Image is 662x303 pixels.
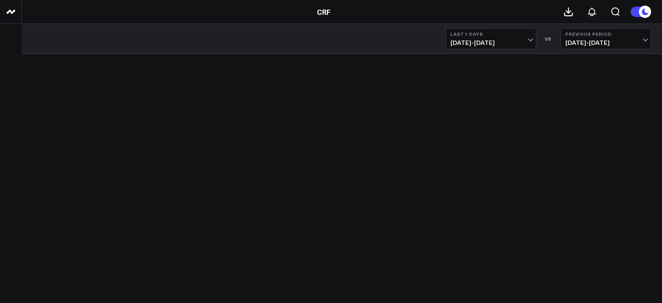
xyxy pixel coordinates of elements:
[317,7,330,17] a: CRF
[565,39,646,46] span: [DATE] - [DATE]
[541,36,556,41] div: VS
[450,39,531,46] span: [DATE] - [DATE]
[565,31,646,37] b: Previous Period
[450,31,531,37] b: Last 7 Days
[446,28,536,49] button: Last 7 Days[DATE]-[DATE]
[561,28,651,49] button: Previous Period[DATE]-[DATE]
